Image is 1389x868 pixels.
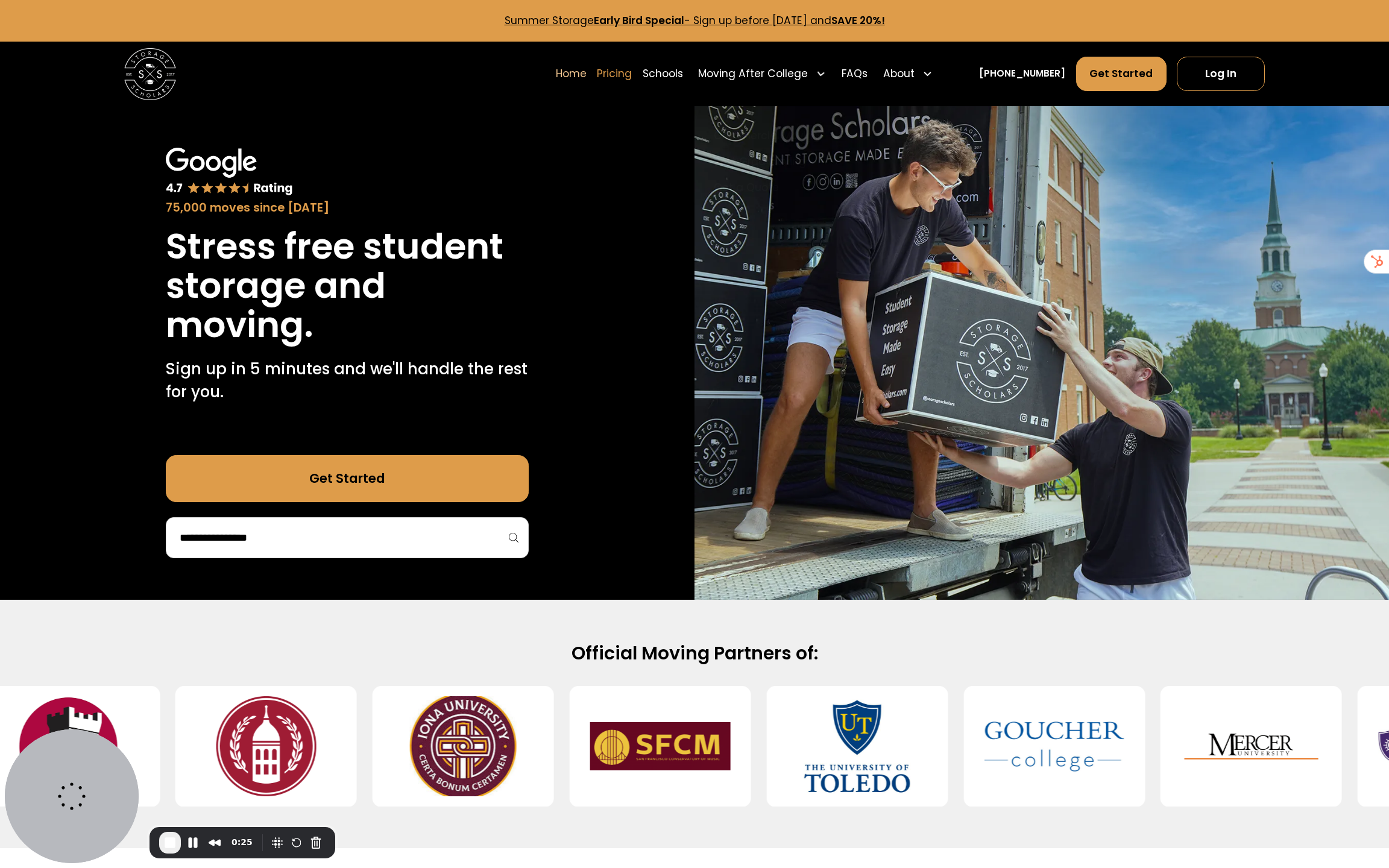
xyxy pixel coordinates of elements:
[694,106,1389,600] img: Storage Scholars makes moving and storage easy.
[166,199,529,216] div: 75,000 moves since [DATE]
[1181,696,1321,796] img: Mercer University-Macon Campus
[842,55,868,92] a: FAQs
[984,696,1124,796] img: Goucher College
[166,148,293,197] img: Google 4.7 star rating
[698,175,836,201] a: Get a Quote
[883,66,915,82] div: About
[1177,57,1265,92] a: Log In
[787,696,927,796] img: University of Toledo
[698,149,836,175] a: Post Grad Moving
[280,641,1109,665] h2: Official Moving Partners of:
[594,13,684,28] strong: Early Bird Special
[124,48,176,100] img: Storage Scholars main logo
[166,357,529,404] p: Sign up in 5 minutes and we'll handle the rest for you.
[166,455,529,502] a: Get Started
[979,67,1065,81] a: [PHONE_NUMBER]
[643,55,683,92] a: Schools
[698,66,808,82] div: Moving After College
[878,55,937,92] div: About
[693,118,841,206] nav: Moving After College
[166,227,529,344] h1: Stress free student storage and moving.
[196,696,336,796] img: Southern Virginia University
[831,13,885,28] strong: SAVE 20%!
[505,13,885,28] a: Summer StorageEarly Bird Special- Sign up before [DATE] andSAVE 20%!
[693,55,831,92] div: Moving After College
[590,696,730,796] img: San Francisco Conservatory of Music
[698,123,836,149] a: Commercial Moving
[393,696,533,796] img: Iona University
[597,55,632,92] a: Pricing
[1076,57,1167,92] a: Get Started
[556,55,587,92] a: Home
